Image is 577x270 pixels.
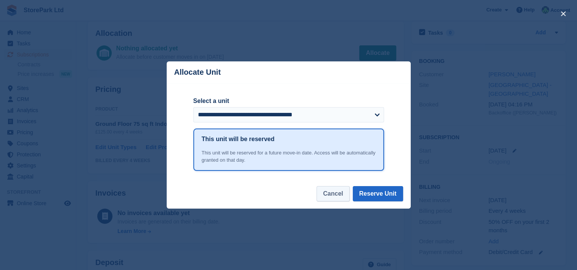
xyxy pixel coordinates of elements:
button: Cancel [317,186,349,201]
label: Select a unit [193,96,384,106]
button: Reserve Unit [353,186,403,201]
div: This unit will be reserved for a future move-in date. Access will be automatically granted on tha... [202,149,376,164]
p: Allocate Unit [174,68,221,77]
button: close [557,8,569,20]
h1: This unit will be reserved [202,135,275,144]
